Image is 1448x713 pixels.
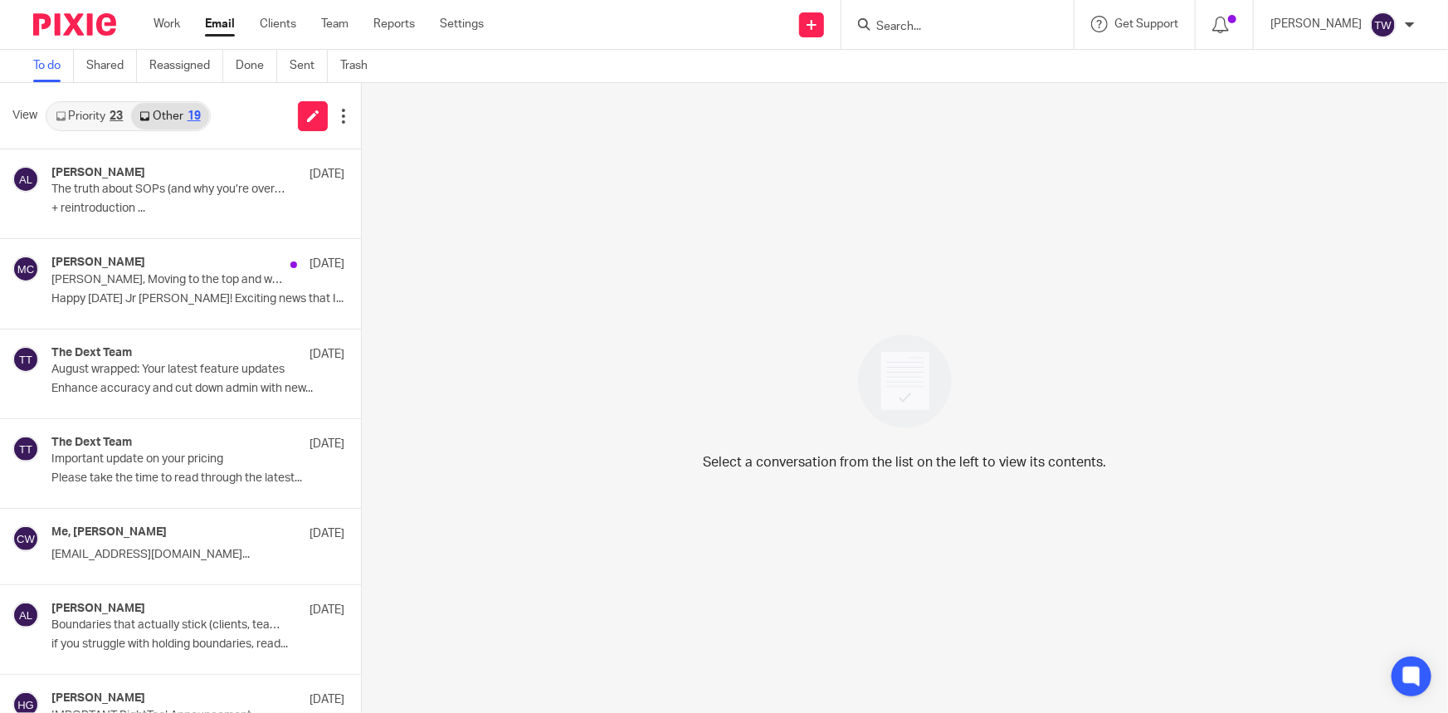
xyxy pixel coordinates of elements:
a: Sent [290,50,328,82]
p: [DATE] [310,691,344,708]
p: [EMAIL_ADDRESS][DOMAIN_NAME]... [51,548,344,562]
a: To do [33,50,74,82]
p: [DATE] [310,166,344,183]
p: Happy [DATE] Jr [PERSON_NAME]! Exciting news that I... [51,292,344,306]
p: [PERSON_NAME] [1270,16,1362,32]
a: Shared [86,50,137,82]
img: svg%3E [1370,12,1397,38]
div: 23 [110,110,123,122]
p: if you struggle with holding boundaries, read... [51,637,344,652]
span: Get Support [1114,18,1178,30]
p: Important update on your pricing [51,452,286,466]
img: svg%3E [12,256,39,282]
input: Search [875,20,1024,35]
h4: The Dext Team [51,346,132,360]
h4: [PERSON_NAME] [51,256,145,270]
p: Enhance accuracy and cut down admin with new... [51,382,344,396]
a: Team [321,16,349,32]
p: [DATE] [310,436,344,452]
a: Other19 [131,103,208,129]
p: Please take the time to read through the latest... [51,471,344,486]
p: August wrapped: Your latest feature updates [51,363,286,377]
p: [DATE] [310,525,344,542]
img: svg%3E [12,602,39,628]
a: Reports [373,16,415,32]
img: svg%3E [12,346,39,373]
p: [DATE] [310,602,344,618]
a: Priority23 [47,103,131,129]
img: Pixie [33,13,116,36]
p: Select a conversation from the list on the left to view its contents. [704,452,1107,472]
h4: [PERSON_NAME] [51,166,145,180]
p: The truth about SOPs (and why you’re overcomplicating them) [51,183,286,197]
p: + reintroduction ... [51,202,344,216]
a: Trash [340,50,380,82]
a: Reassigned [149,50,223,82]
div: 19 [188,110,201,122]
p: [PERSON_NAME], Moving to the top and wanted to say thank you! [51,273,286,287]
img: svg%3E [12,166,39,193]
h4: [PERSON_NAME] [51,602,145,616]
a: Email [205,16,235,32]
img: svg%3E [12,436,39,462]
h4: [PERSON_NAME] [51,691,145,706]
img: image [847,324,963,439]
p: Boundaries that actually stick (clients, team, and you) [51,618,286,632]
img: svg%3E [12,525,39,552]
h4: Me, [PERSON_NAME] [51,525,167,540]
a: Clients [260,16,296,32]
a: Work [154,16,180,32]
span: View [12,107,37,125]
p: [DATE] [310,256,344,272]
a: Settings [440,16,484,32]
p: [DATE] [310,346,344,363]
h4: The Dext Team [51,436,132,450]
a: Done [236,50,277,82]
